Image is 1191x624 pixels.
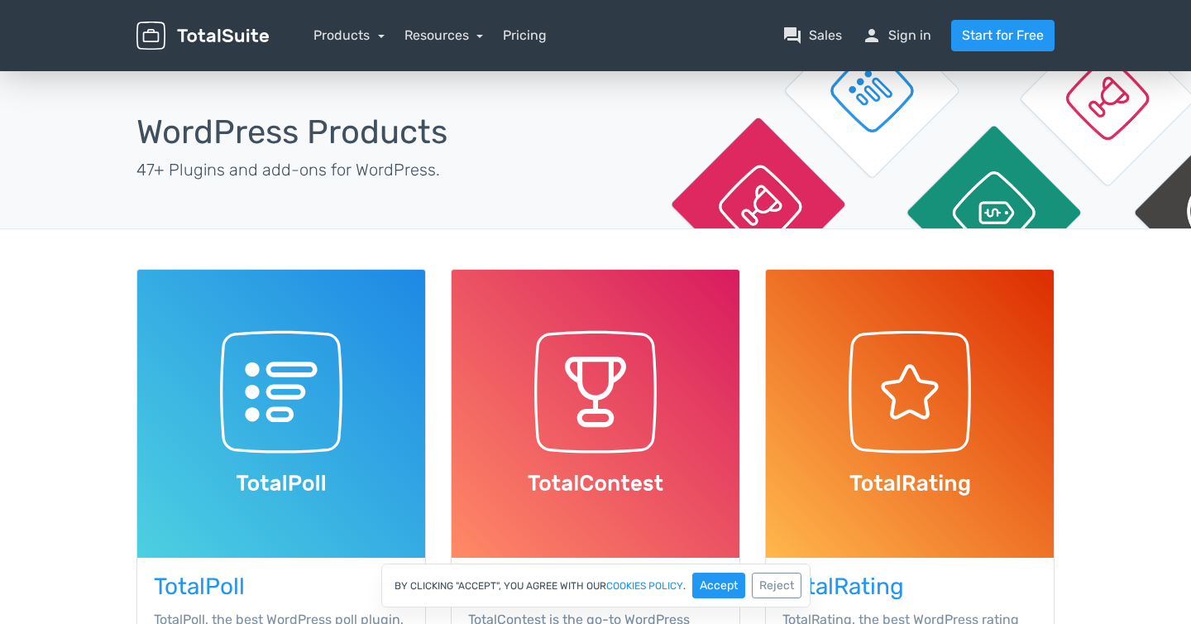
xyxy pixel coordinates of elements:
[404,27,484,43] a: Resources
[951,20,1055,51] a: Start for Free
[862,26,882,46] span: person
[313,27,385,43] a: Products
[782,26,842,46] a: question_answerSales
[136,157,583,182] p: 47+ Plugins and add-ons for WordPress.
[606,581,683,591] a: cookies policy
[862,26,931,46] a: personSign in
[752,573,801,598] button: Reject
[766,270,1054,558] img: TotalRating WordPress Plugin
[137,270,425,558] img: TotalPoll WordPress Plugin
[503,26,547,46] a: Pricing
[452,270,739,558] img: TotalContest WordPress Plugin
[136,114,583,151] h1: WordPress Products
[381,564,811,607] div: By clicking "Accept", you agree with our .
[136,22,269,50] img: TotalSuite for WordPress
[782,26,802,46] span: question_answer
[692,573,745,598] button: Accept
